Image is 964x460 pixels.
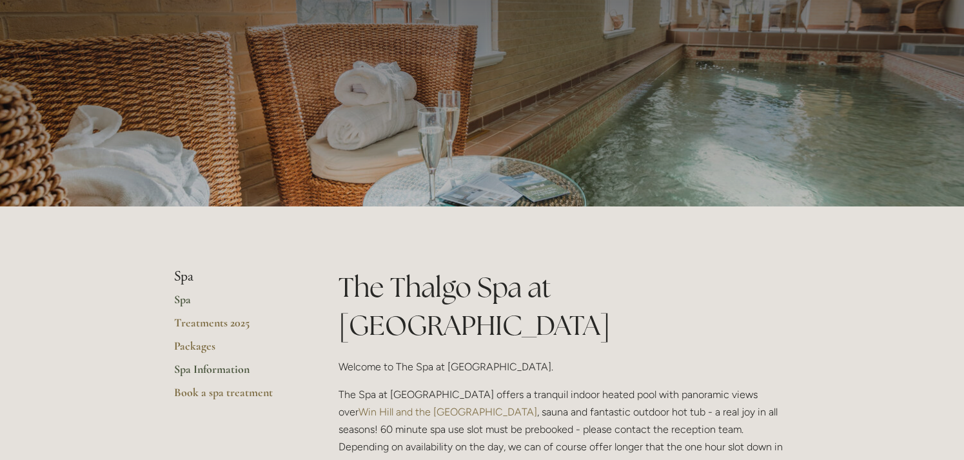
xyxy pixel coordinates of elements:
p: Welcome to The Spa at [GEOGRAPHIC_DATA]. [339,358,791,375]
li: Spa [174,268,297,285]
a: Book a spa treatment [174,385,297,408]
h1: The Thalgo Spa at [GEOGRAPHIC_DATA] [339,268,791,345]
a: Packages [174,339,297,362]
a: Win Hill and the [GEOGRAPHIC_DATA] [359,406,537,418]
a: Spa Information [174,362,297,385]
a: Spa [174,292,297,315]
a: Treatments 2025 [174,315,297,339]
